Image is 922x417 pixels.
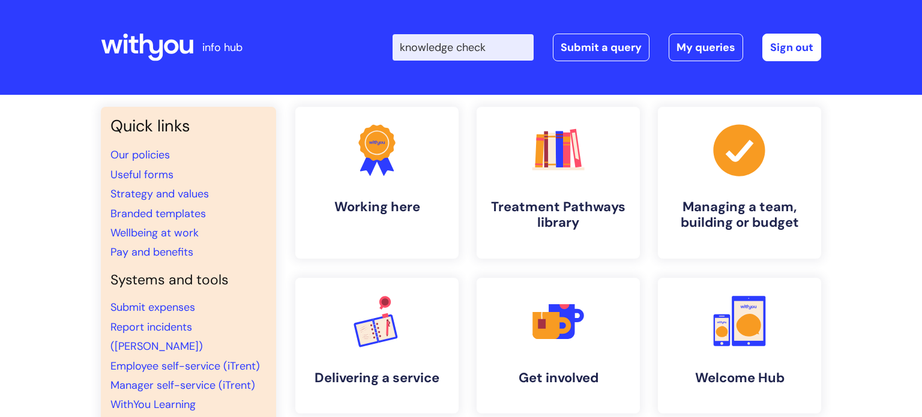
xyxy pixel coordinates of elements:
[553,34,649,61] a: Submit a query
[658,278,821,413] a: Welcome Hub
[477,107,640,259] a: Treatment Pathways library
[110,187,209,201] a: Strategy and values
[669,34,743,61] a: My queries
[110,116,267,136] h3: Quick links
[202,38,243,57] p: info hub
[393,34,534,61] input: Search
[305,199,449,215] h4: Working here
[110,167,173,182] a: Useful forms
[110,378,255,392] a: Manager self-service (iTrent)
[295,107,459,259] a: Working here
[110,272,267,289] h4: Systems and tools
[110,245,193,259] a: Pay and benefits
[110,148,170,162] a: Our policies
[110,320,203,353] a: Report incidents ([PERSON_NAME])
[477,278,640,413] a: Get involved
[305,370,449,386] h4: Delivering a service
[110,206,206,221] a: Branded templates
[658,107,821,259] a: Managing a team, building or budget
[110,397,196,412] a: WithYou Learning
[486,199,630,231] h4: Treatment Pathways library
[110,226,199,240] a: Wellbeing at work
[667,199,812,231] h4: Managing a team, building or budget
[110,359,260,373] a: Employee self-service (iTrent)
[486,370,630,386] h4: Get involved
[667,370,812,386] h4: Welcome Hub
[110,300,195,314] a: Submit expenses
[295,278,459,413] a: Delivering a service
[393,34,821,61] div: | -
[762,34,821,61] a: Sign out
